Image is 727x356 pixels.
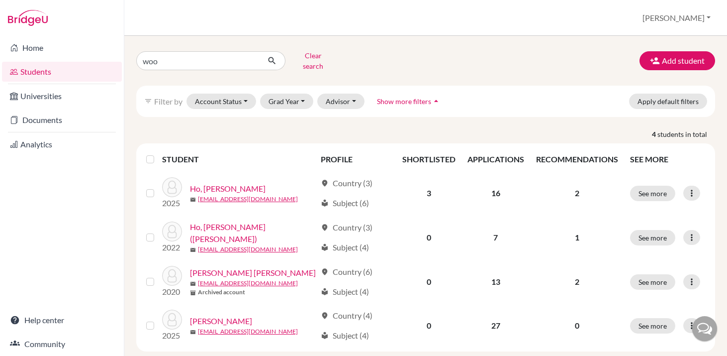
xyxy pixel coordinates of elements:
[638,8,715,27] button: [PERSON_NAME]
[321,310,372,322] div: Country (4)
[162,222,182,241] img: Ho, Siu Chee (Woody)
[396,260,461,304] td: 0
[23,7,43,16] span: Help
[198,279,298,288] a: [EMAIL_ADDRESS][DOMAIN_NAME]
[2,110,122,130] a: Documents
[2,134,122,154] a: Analytics
[190,197,196,203] span: mail
[321,330,369,342] div: Subject (4)
[162,330,182,342] p: 2025
[461,171,530,215] td: 16
[630,186,675,201] button: See more
[162,177,182,197] img: Ho, Ka Woon
[321,266,372,278] div: Country (6)
[162,197,182,209] p: 2025
[162,266,182,286] img: Woo, Ethan Ying Long
[321,241,369,253] div: Subject (4)
[190,315,252,327] a: [PERSON_NAME]
[2,310,122,330] a: Help center
[321,179,329,187] span: location_on
[162,147,315,171] th: STUDENT
[530,147,624,171] th: RECOMMENDATIONS
[321,286,369,298] div: Subject (4)
[629,94,707,109] button: Apply default filters
[198,195,298,204] a: [EMAIL_ADDRESS][DOMAIN_NAME]
[321,332,329,340] span: local_library
[630,274,675,290] button: See more
[136,51,260,70] input: Find student by name...
[461,147,530,171] th: APPLICATIONS
[461,304,530,348] td: 27
[368,94,450,109] button: Show more filtersarrow_drop_up
[198,288,245,297] b: Archived account
[396,215,461,260] td: 0
[162,310,182,330] img: Woo, Natalie
[190,290,196,296] span: inventory_2
[2,38,122,58] a: Home
[144,97,152,105] i: filter_list
[321,224,329,232] span: location_on
[260,94,314,109] button: Grad Year
[630,318,675,334] button: See more
[639,51,715,70] button: Add student
[190,329,196,335] span: mail
[315,147,396,171] th: PROFILE
[162,286,182,298] p: 2020
[186,94,256,109] button: Account Status
[321,268,329,276] span: location_on
[190,281,196,287] span: mail
[536,320,618,332] p: 0
[2,62,122,82] a: Students
[630,230,675,245] button: See more
[190,267,316,279] a: [PERSON_NAME] [PERSON_NAME]
[652,129,657,139] strong: 4
[321,312,329,320] span: location_on
[154,97,182,106] span: Filter by
[198,245,298,254] a: [EMAIL_ADDRESS][DOMAIN_NAME]
[321,197,369,209] div: Subject (6)
[321,243,329,251] span: local_library
[321,199,329,207] span: local_library
[317,94,364,109] button: Advisor
[198,327,298,336] a: [EMAIL_ADDRESS][DOMAIN_NAME]
[190,247,196,253] span: mail
[8,10,48,26] img: Bridge-U
[321,177,372,189] div: Country (3)
[431,96,441,106] i: arrow_drop_up
[2,334,122,354] a: Community
[536,232,618,243] p: 1
[536,276,618,288] p: 2
[377,97,431,106] span: Show more filters
[624,147,711,171] th: SEE MORE
[2,86,122,106] a: Universities
[657,129,715,139] span: students in total
[396,304,461,348] td: 0
[536,187,618,199] p: 2
[461,260,530,304] td: 13
[396,171,461,215] td: 3
[321,222,372,234] div: Country (3)
[321,288,329,296] span: local_library
[396,147,461,171] th: SHORTLISTED
[190,183,266,195] a: Ho, [PERSON_NAME]
[190,221,316,245] a: Ho, [PERSON_NAME] ([PERSON_NAME])
[162,241,182,253] p: 2022
[285,48,341,74] button: Clear search
[461,215,530,260] td: 7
